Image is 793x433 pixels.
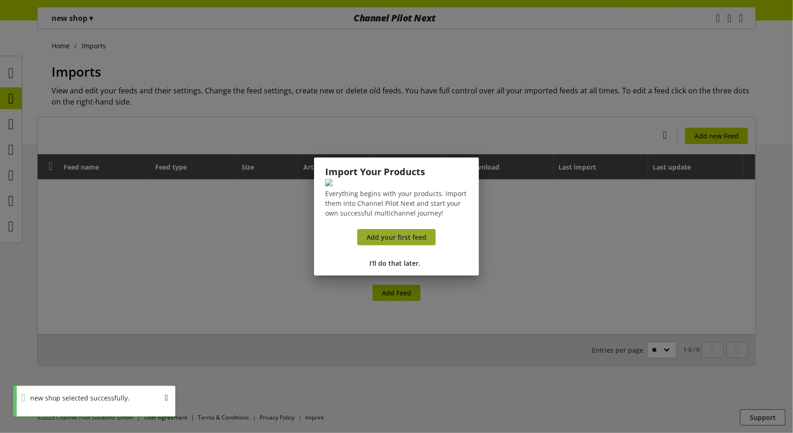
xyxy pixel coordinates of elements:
span: I'll do that later. [370,258,421,268]
span: Add your first feed [367,232,426,242]
a: Add your first feed [357,229,436,245]
img: ce2b93688b7a4d1f15e5c669d171ab6f.svg [325,179,333,186]
h1: Import Your Products [325,165,468,179]
p: Everything begins with your products. Import them into Channel Pilot Next and start your own succ... [325,189,468,218]
button: I'll do that later. [364,255,430,271]
div: new shop selected successfully. [26,393,130,403]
